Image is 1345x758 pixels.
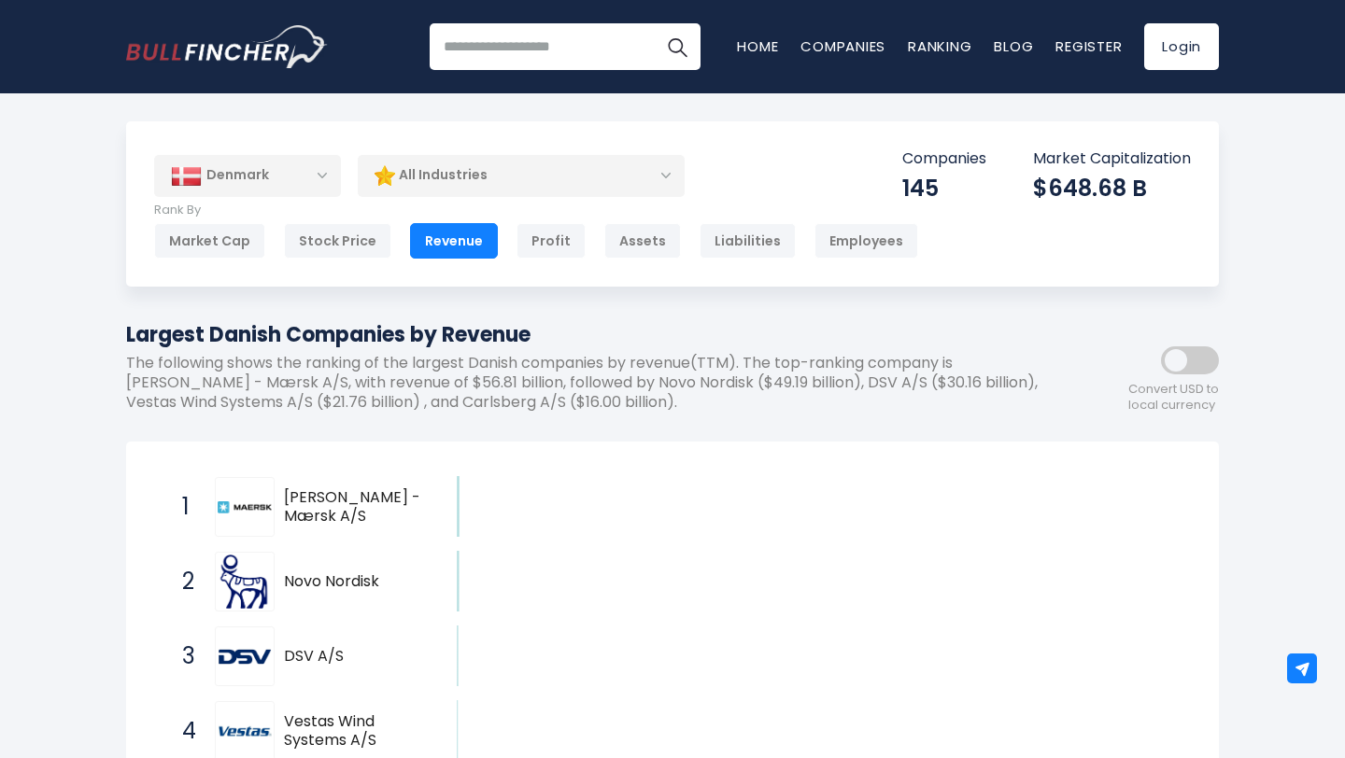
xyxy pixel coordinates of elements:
[1128,382,1219,414] span: Convert USD to local currency
[908,36,971,56] a: Ranking
[902,149,986,169] p: Companies
[284,647,425,667] span: DSV A/S
[218,501,272,513] img: A.P. Møller - Mærsk A/S
[284,572,425,592] span: Novo Nordisk
[126,354,1051,412] p: The following shows the ranking of the largest Danish companies by revenue(TTM). The top-ranking ...
[902,174,986,203] div: 145
[218,704,272,758] img: Vestas Wind Systems A/S
[154,223,265,259] div: Market Cap
[517,223,586,259] div: Profit
[126,25,327,68] a: Go to homepage
[358,154,685,197] div: All Industries
[604,223,681,259] div: Assets
[173,566,191,597] span: 2
[1144,23,1219,70] a: Login
[1055,36,1122,56] a: Register
[284,488,425,527] span: [PERSON_NAME] - Mærsk A/S
[126,25,328,68] img: Bullfincher logo
[814,223,918,259] div: Employees
[1033,174,1191,203] div: $648.68 B
[284,712,425,751] span: Vestas Wind Systems A/S
[700,223,796,259] div: Liabilities
[173,715,191,747] span: 4
[800,36,885,56] a: Companies
[994,36,1033,56] a: Blog
[173,640,191,672] span: 3
[173,491,191,523] span: 1
[154,155,341,196] div: Denmark
[218,649,272,666] img: DSV A/S
[218,554,272,609] img: Novo Nordisk
[654,23,701,70] button: Search
[410,223,498,259] div: Revenue
[284,223,391,259] div: Stock Price
[126,319,1051,350] h1: Largest Danish Companies by Revenue
[154,203,918,218] p: Rank By
[1033,149,1191,169] p: Market Capitalization
[737,36,778,56] a: Home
